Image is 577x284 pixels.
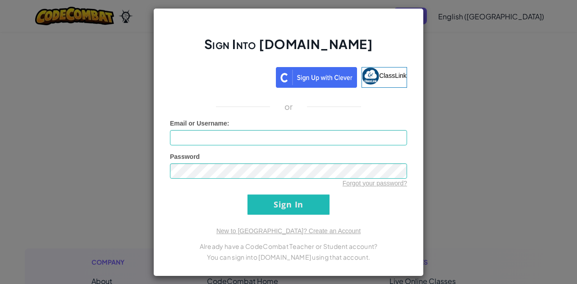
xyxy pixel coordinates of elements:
[170,252,407,262] p: You can sign into [DOMAIN_NAME] using that account.
[276,67,357,88] img: clever_sso_button@2x.png
[362,68,379,85] img: classlink-logo-small.png
[170,119,229,128] label: :
[170,36,407,62] h2: Sign Into [DOMAIN_NAME]
[170,153,200,160] span: Password
[343,180,407,187] a: Forgot your password?
[379,72,407,79] span: ClassLink
[165,66,276,86] iframe: Sign in with Google Button
[170,120,227,127] span: Email or Username
[284,101,293,112] p: or
[247,194,330,215] input: Sign In
[170,241,407,252] p: Already have a CodeCombat Teacher or Student account?
[216,227,361,234] a: New to [GEOGRAPHIC_DATA]? Create an Account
